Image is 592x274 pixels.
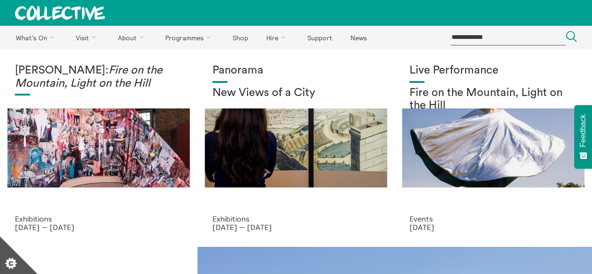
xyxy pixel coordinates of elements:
[212,223,380,231] p: [DATE] — [DATE]
[212,64,380,77] h1: Panorama
[157,26,223,49] a: Programmes
[15,64,183,90] h1: [PERSON_NAME]:
[409,215,577,223] p: Events
[409,64,577,77] h1: Live Performance
[197,49,395,247] a: Collective Panorama June 2025 small file 8 Panorama New Views of a City Exhibitions [DATE] — [DATE]
[395,49,592,247] a: Photo: Eoin Carey Live Performance Fire on the Mountain, Light on the Hill Events [DATE]
[212,215,380,223] p: Exhibitions
[15,223,183,231] p: [DATE] — [DATE]
[68,26,108,49] a: Visit
[15,215,183,223] p: Exhibitions
[224,26,256,49] a: Shop
[258,26,298,49] a: Hire
[212,87,380,100] h2: New Views of a City
[110,26,155,49] a: About
[574,105,592,169] button: Feedback - Show survey
[299,26,340,49] a: Support
[7,26,66,49] a: What's On
[579,114,587,147] span: Feedback
[409,223,577,231] p: [DATE]
[342,26,375,49] a: News
[409,87,577,112] h2: Fire on the Mountain, Light on the Hill
[15,65,162,89] em: Fire on the Mountain, Light on the Hill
